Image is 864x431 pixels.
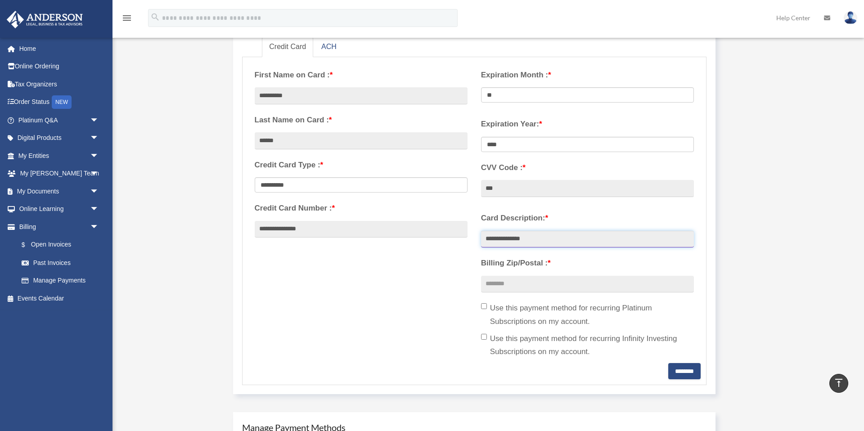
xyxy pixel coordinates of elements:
[121,13,132,23] i: menu
[255,202,468,215] label: Credit Card Number :
[90,218,108,236] span: arrow_drop_down
[255,68,468,82] label: First Name on Card :
[481,303,487,309] input: Use this payment method for recurring Platinum Subscriptions on my account.
[4,11,85,28] img: Anderson Advisors Platinum Portal
[6,58,112,76] a: Online Ordering
[150,12,160,22] i: search
[90,147,108,165] span: arrow_drop_down
[6,129,112,147] a: Digital Productsarrow_drop_down
[481,117,694,131] label: Expiration Year:
[6,218,112,236] a: Billingarrow_drop_down
[6,75,112,93] a: Tax Organizers
[844,11,857,24] img: User Pic
[90,129,108,148] span: arrow_drop_down
[52,95,72,109] div: NEW
[90,165,108,183] span: arrow_drop_down
[6,147,112,165] a: My Entitiesarrow_drop_down
[833,377,844,388] i: vertical_align_top
[13,236,112,254] a: $Open Invoices
[6,200,112,218] a: Online Learningarrow_drop_down
[6,165,112,183] a: My [PERSON_NAME] Teamarrow_drop_down
[829,374,848,393] a: vertical_align_top
[6,40,112,58] a: Home
[481,334,487,340] input: Use this payment method for recurring Infinity Investing Subscriptions on my account.
[314,37,344,57] a: ACH
[6,93,112,112] a: Order StatusNEW
[13,272,108,290] a: Manage Payments
[481,161,694,175] label: CVV Code :
[262,37,313,57] a: Credit Card
[13,254,112,272] a: Past Invoices
[255,113,468,127] label: Last Name on Card :
[255,158,468,172] label: Credit Card Type :
[27,239,31,251] span: $
[6,289,112,307] a: Events Calendar
[121,16,132,23] a: menu
[6,111,112,129] a: Platinum Q&Aarrow_drop_down
[90,111,108,130] span: arrow_drop_down
[481,332,694,359] label: Use this payment method for recurring Infinity Investing Subscriptions on my account.
[481,256,694,270] label: Billing Zip/Postal :
[90,200,108,219] span: arrow_drop_down
[481,301,694,328] label: Use this payment method for recurring Platinum Subscriptions on my account.
[6,182,112,200] a: My Documentsarrow_drop_down
[481,68,694,82] label: Expiration Month :
[90,182,108,201] span: arrow_drop_down
[481,211,694,225] label: Card Description:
